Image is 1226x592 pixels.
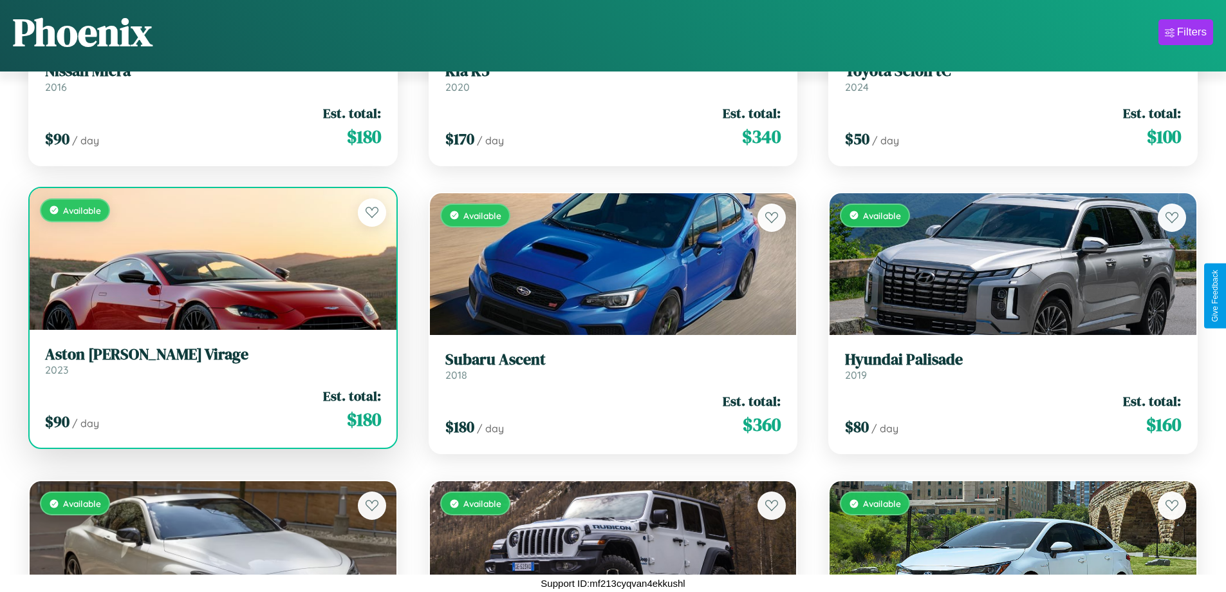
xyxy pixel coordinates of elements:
[445,62,781,93] a: Kia K52020
[845,81,869,93] span: 2024
[1158,19,1213,45] button: Filters
[323,387,381,405] span: Est. total:
[845,416,869,437] span: $ 80
[13,6,153,59] h1: Phoenix
[463,498,501,509] span: Available
[323,104,381,122] span: Est. total:
[45,128,70,149] span: $ 90
[445,62,781,81] h3: Kia K5
[477,422,504,435] span: / day
[1146,412,1181,437] span: $ 160
[445,128,474,149] span: $ 170
[845,62,1181,93] a: Toyota Scion tC2024
[63,498,101,509] span: Available
[463,210,501,221] span: Available
[45,62,381,93] a: Nissan Micra2016
[45,345,381,364] h3: Aston [PERSON_NAME] Virage
[72,134,99,147] span: / day
[863,498,901,509] span: Available
[445,350,781,369] h3: Subaru Ascent
[347,406,381,432] span: $ 180
[845,368,867,381] span: 2019
[1211,270,1220,322] div: Give Feedback
[45,363,68,376] span: 2023
[1147,124,1181,149] span: $ 100
[1123,392,1181,410] span: Est. total:
[45,81,67,93] span: 2016
[445,368,467,381] span: 2018
[845,62,1181,81] h3: Toyota Scion tC
[445,350,781,382] a: Subaru Ascent2018
[347,124,381,149] span: $ 180
[72,417,99,430] span: / day
[871,422,898,435] span: / day
[743,412,781,437] span: $ 360
[863,210,901,221] span: Available
[445,416,474,437] span: $ 180
[742,124,781,149] span: $ 340
[845,350,1181,382] a: Hyundai Palisade2019
[445,81,470,93] span: 2020
[723,392,781,410] span: Est. total:
[1123,104,1181,122] span: Est. total:
[1177,26,1207,39] div: Filters
[723,104,781,122] span: Est. total:
[845,350,1181,369] h3: Hyundai Palisade
[45,62,381,81] h3: Nissan Micra
[872,134,899,147] span: / day
[45,411,70,432] span: $ 90
[63,205,101,216] span: Available
[45,345,381,377] a: Aston [PERSON_NAME] Virage2023
[845,128,869,149] span: $ 50
[541,575,685,592] p: Support ID: mf213cyqvan4ekkushl
[477,134,504,147] span: / day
